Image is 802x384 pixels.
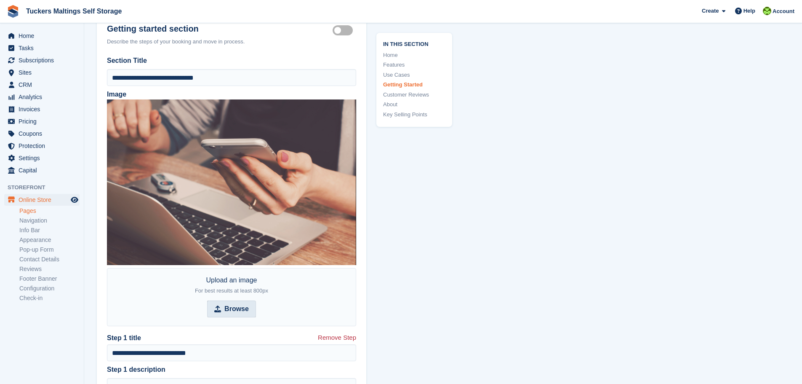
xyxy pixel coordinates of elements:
[4,115,80,127] a: menu
[4,91,80,103] a: menu
[19,115,69,127] span: Pricing
[23,4,125,18] a: Tuckers Maltings Self Storage
[4,103,80,115] a: menu
[4,140,80,152] a: menu
[19,275,80,283] a: Footer Banner
[383,100,445,109] a: About
[19,217,80,225] a: Navigation
[107,333,141,343] label: Step 1 title
[19,91,69,103] span: Analytics
[19,246,80,254] a: Pop-up Form
[107,24,333,34] h2: Getting started section
[773,7,794,16] span: Account
[224,304,249,314] strong: Browse
[195,275,268,295] div: Upload an image
[19,294,80,302] a: Check-in
[383,40,445,48] span: In this section
[318,333,356,344] a: Remove Step
[69,195,80,205] a: Preview store
[207,301,256,317] input: Browse
[19,207,80,215] a: Pages
[19,152,69,164] span: Settings
[107,91,126,98] label: Image
[107,56,356,66] label: Section Title
[4,164,80,176] a: menu
[19,67,69,78] span: Sites
[383,91,445,99] a: Customer Reviews
[4,54,80,66] a: menu
[702,7,719,15] span: Create
[4,194,80,206] a: menu
[19,164,69,176] span: Capital
[107,99,356,265] img: Tezza-2129.jpeg
[4,30,80,42] a: menu
[8,183,84,192] span: Storefront
[19,285,80,293] a: Configuration
[19,236,80,244] a: Appearance
[19,194,69,206] span: Online Store
[19,30,69,42] span: Home
[107,38,356,46] div: Describe the steps of your booking and move in process.
[383,81,445,89] a: Getting Started
[4,67,80,78] a: menu
[383,51,445,59] a: Home
[19,54,69,66] span: Subscriptions
[19,140,69,152] span: Protection
[4,42,80,54] a: menu
[7,5,19,18] img: stora-icon-8386f47178a22dfd0bd8f6a31ec36ba5ce8667c1dd55bd0f319d3a0aa187defe.svg
[195,287,268,294] span: For best results at least 800px
[4,79,80,91] a: menu
[383,110,445,119] a: Key Selling Points
[107,365,356,375] label: Step 1 description
[19,42,69,54] span: Tasks
[743,7,755,15] span: Help
[19,255,80,263] a: Contact Details
[763,7,771,15] img: Joe Superhub
[19,79,69,91] span: CRM
[19,128,69,140] span: Coupons
[19,103,69,115] span: Invoices
[19,265,80,273] a: Reviews
[19,226,80,234] a: Info Bar
[4,128,80,140] a: menu
[383,61,445,69] a: Features
[333,30,356,31] label: Getting started section active
[4,152,80,164] a: menu
[383,71,445,79] a: Use Cases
